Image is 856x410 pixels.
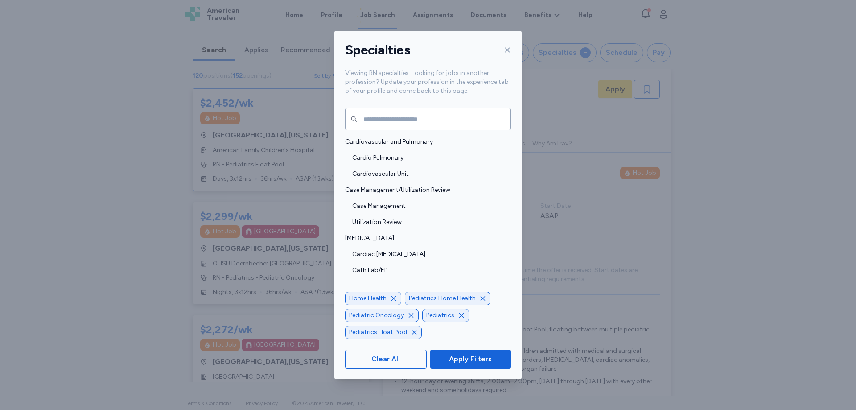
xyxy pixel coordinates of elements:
[352,202,506,211] span: Case Management
[349,328,407,337] span: Pediatrics Float Pool
[349,311,404,320] span: Pediatric Oncology
[334,69,522,106] div: Viewing RN specialties. Looking for jobs in another profession? Update your profession in the exp...
[449,354,492,364] span: Apply Filters
[345,41,410,58] h1: Specialties
[352,250,506,259] span: Cardiac [MEDICAL_DATA]
[352,170,506,178] span: Cardiovascular Unit
[371,354,400,364] span: Clear All
[352,266,506,275] span: Cath Lab/EP
[352,153,506,162] span: Cardio Pulmonary
[345,350,427,369] button: Clear All
[345,137,506,146] span: Cardiovascular and Pulmonary
[430,350,511,369] button: Apply Filters
[349,294,387,303] span: Home Health
[426,311,454,320] span: Pediatrics
[345,186,506,195] span: Case Management/Utilization Review
[352,218,506,227] span: Utilization Review
[345,234,506,243] span: [MEDICAL_DATA]
[409,294,476,303] span: Pediatrics Home Health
